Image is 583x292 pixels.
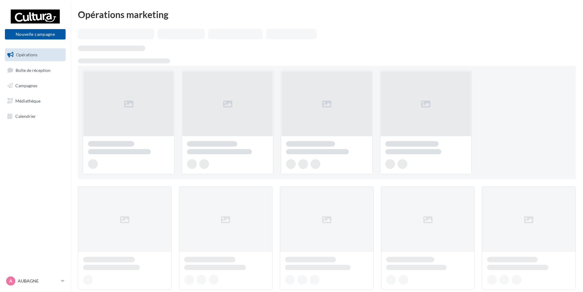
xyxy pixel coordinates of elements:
[15,113,36,118] span: Calendrier
[78,10,576,19] div: Opérations marketing
[4,64,67,77] a: Boîte de réception
[4,48,67,61] a: Opérations
[15,98,40,103] span: Médiathèque
[4,110,67,123] a: Calendrier
[9,278,12,284] span: A
[18,278,59,284] p: AUBAGNE
[5,275,66,287] a: A AUBAGNE
[5,29,66,39] button: Nouvelle campagne
[16,52,37,57] span: Opérations
[15,83,37,88] span: Campagnes
[16,67,51,73] span: Boîte de réception
[4,95,67,107] a: Médiathèque
[4,79,67,92] a: Campagnes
